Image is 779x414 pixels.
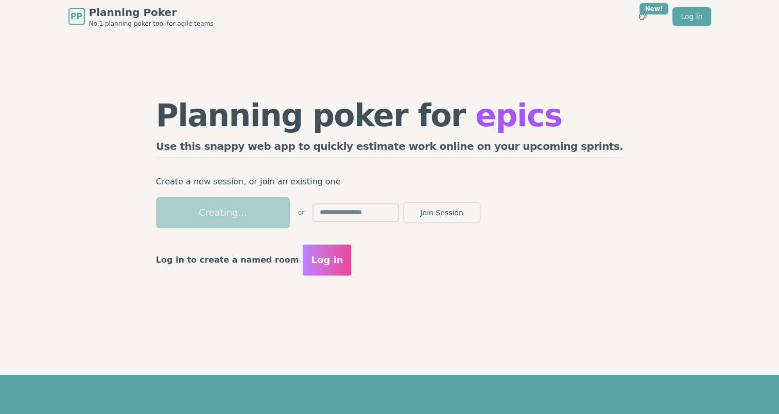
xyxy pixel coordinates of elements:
[156,175,624,189] p: Create a new session, or join an existing one
[633,7,652,26] button: New!
[311,253,343,267] span: Log in
[475,97,562,133] span: epics
[672,7,711,26] a: Log in
[89,5,214,20] span: Planning Poker
[156,100,624,131] h1: Planning poker for
[403,202,480,223] button: Join Session
[156,253,299,267] p: Log in to create a named room
[639,3,669,14] div: New!
[156,139,624,158] h2: Use this snappy web app to quickly estimate work online on your upcoming sprints.
[71,10,82,23] span: PP
[303,245,351,275] button: Log in
[298,209,304,217] span: or
[68,5,214,28] a: PPPlanning PokerNo.1 planning poker tool for agile teams
[89,20,214,28] span: No.1 planning poker tool for agile teams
